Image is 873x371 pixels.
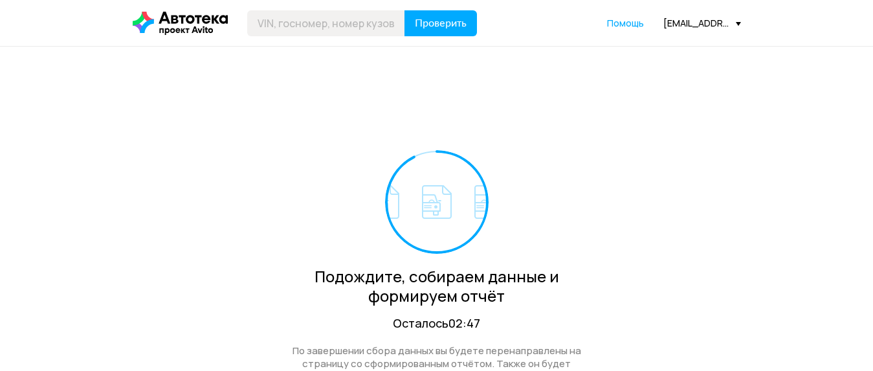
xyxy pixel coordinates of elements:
[247,10,405,36] input: VIN, госномер, номер кузова
[278,315,595,332] div: Осталось 02:47
[607,17,644,29] span: Помощь
[663,17,741,29] div: [EMAIL_ADDRESS][DOMAIN_NAME]
[415,18,467,28] span: Проверить
[278,267,595,306] div: Подождите, собираем данные и формируем отчёт
[607,17,644,30] a: Помощь
[404,10,477,36] button: Проверить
